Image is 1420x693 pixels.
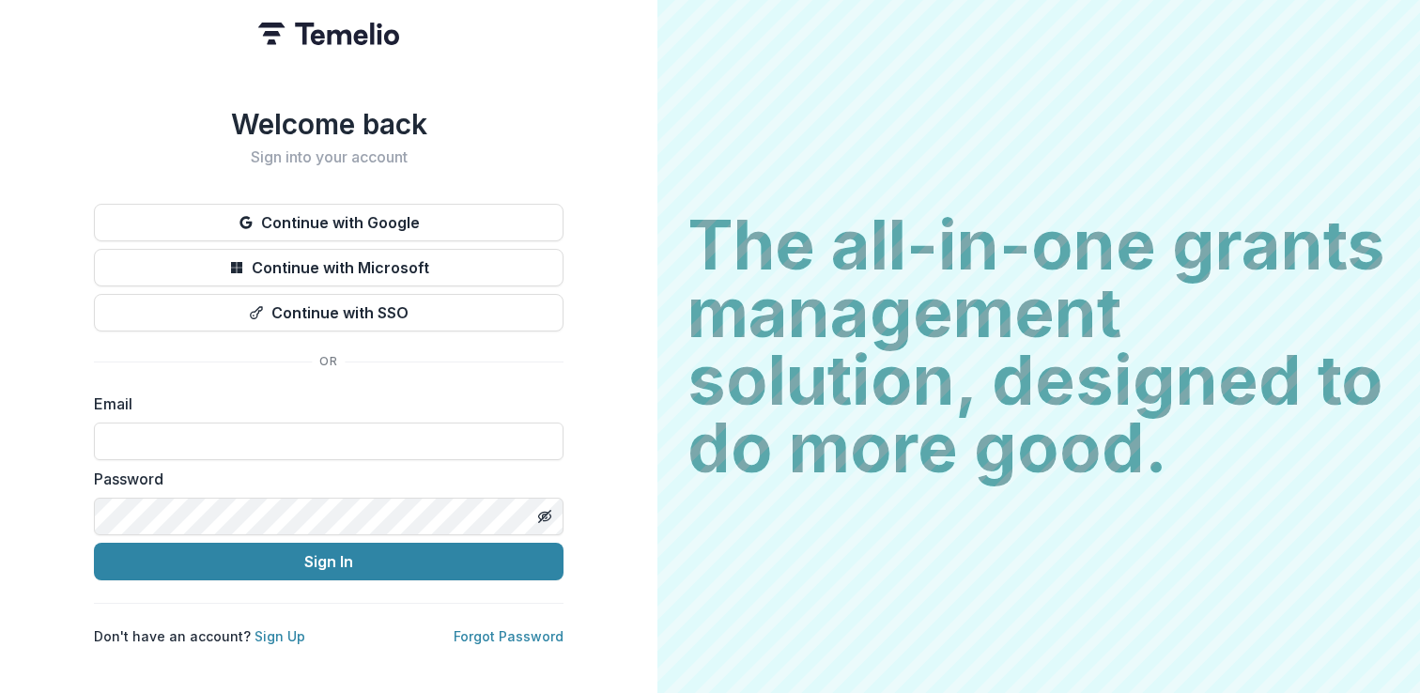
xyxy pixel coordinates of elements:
[94,543,563,580] button: Sign In
[94,468,552,490] label: Password
[94,107,563,141] h1: Welcome back
[94,249,563,286] button: Continue with Microsoft
[94,148,563,166] h2: Sign into your account
[94,626,305,646] p: Don't have an account?
[94,393,552,415] label: Email
[94,204,563,241] button: Continue with Google
[255,628,305,644] a: Sign Up
[258,23,399,45] img: Temelio
[454,628,563,644] a: Forgot Password
[530,501,560,531] button: Toggle password visibility
[94,294,563,331] button: Continue with SSO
